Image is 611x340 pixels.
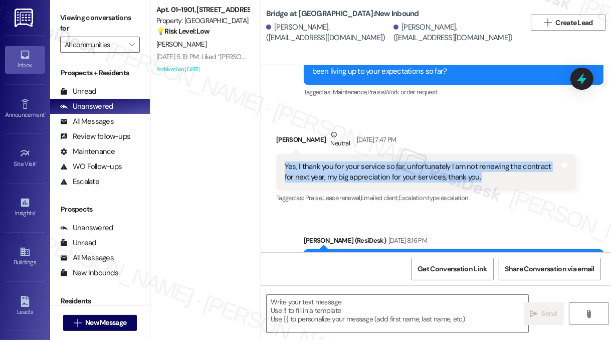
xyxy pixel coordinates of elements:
span: • [35,208,36,215]
span: Share Conversation via email [505,264,594,274]
button: Create Lead [531,15,606,31]
div: Property: [GEOGRAPHIC_DATA] [156,16,249,26]
label: Viewing conversations for [60,10,140,37]
div: Unread [60,86,96,97]
input: All communities [65,37,124,53]
div: [DATE] 8:16 PM [386,235,427,246]
div: Tagged as: [276,191,576,205]
a: Inbox [5,46,45,73]
span: Praise , [305,194,322,202]
div: Yes, I thank you for your service so far, unfortunately I am not renewing the contract for next y... [285,161,560,183]
div: Residents [50,296,150,306]
span: Maintenance , [333,88,367,96]
span: Emailed client , [361,194,398,202]
div: New Inbounds [60,268,118,278]
span: • [45,110,46,117]
div: Unanswered [60,101,113,112]
div: [PERSON_NAME] (ResiDesk) [304,235,603,249]
button: New Message [63,315,137,331]
span: Lease renewal , [322,194,361,202]
i:  [544,19,551,27]
span: Create Lead [556,18,593,28]
strong: 💡 Risk Level: Low [156,27,210,36]
a: Insights • [5,194,45,221]
span: Escalation type escalation [399,194,468,202]
a: Buildings [5,243,45,270]
span: Send [542,308,557,319]
div: Unread [60,238,96,248]
div: Neutral [329,129,352,150]
div: WO Follow-ups [60,161,122,172]
div: Escalate [60,177,99,187]
div: Prospects + Residents [50,68,150,78]
span: New Message [85,317,126,328]
span: • [36,159,38,166]
div: All Messages [60,116,114,127]
button: Send [524,302,564,325]
i:  [530,310,537,318]
i:  [129,41,134,49]
div: Apt. 01~1901, [STREET_ADDRESS][GEOGRAPHIC_DATA][US_STATE][STREET_ADDRESS] [156,5,249,15]
b: Bridge at [GEOGRAPHIC_DATA]: New Inbound [266,9,419,19]
button: Share Conversation via email [499,258,601,280]
div: All Messages [60,253,114,263]
div: [PERSON_NAME]. ([EMAIL_ADDRESS][DOMAIN_NAME]) [393,22,518,44]
span: Praise , [367,88,384,96]
span: Get Conversation Link [418,264,487,274]
div: Review follow-ups [60,131,130,142]
i:  [585,310,592,318]
div: Archived on [DATE] [155,63,250,76]
span: [PERSON_NAME] [156,40,207,49]
span: Work order request [384,88,437,96]
img: ResiDesk Logo [15,9,35,27]
div: [DATE] 7:47 PM [354,134,396,145]
a: Leads [5,293,45,320]
button: Get Conversation Link [411,258,493,280]
div: Tagged as: [304,85,603,99]
div: Unanswered [60,223,113,233]
div: Maintenance [60,146,115,157]
div: Prospects [50,204,150,215]
div: [PERSON_NAME] [276,129,576,154]
a: Site Visit • [5,145,45,172]
div: [PERSON_NAME]. ([EMAIL_ADDRESS][DOMAIN_NAME]) [266,22,391,44]
i:  [74,319,81,327]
